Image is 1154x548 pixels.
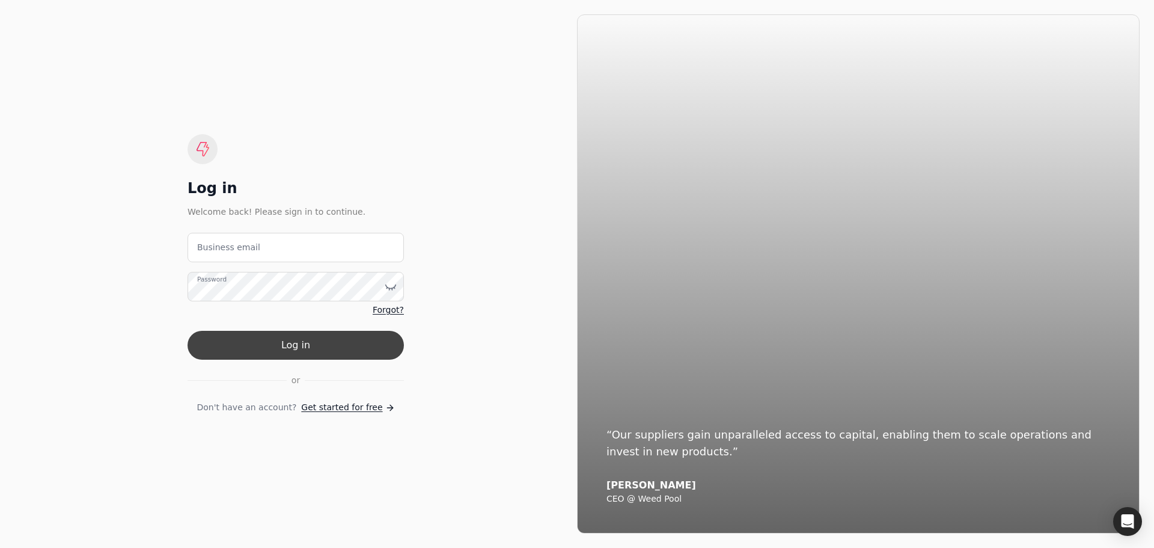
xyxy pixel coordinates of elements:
[301,401,382,414] span: Get started for free
[197,275,227,285] label: Password
[606,426,1110,460] div: “Our suppliers gain unparalleled access to capital, enabling them to scale operations and invest ...
[188,205,404,218] div: Welcome back! Please sign in to continue.
[188,179,404,198] div: Log in
[188,331,404,360] button: Log in
[292,374,300,387] span: or
[606,479,1110,491] div: [PERSON_NAME]
[606,494,1110,505] div: CEO @ Weed Pool
[301,401,394,414] a: Get started for free
[197,401,296,414] span: Don't have an account?
[373,304,404,316] a: Forgot?
[197,241,260,254] label: Business email
[1113,507,1142,536] div: Open Intercom Messenger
